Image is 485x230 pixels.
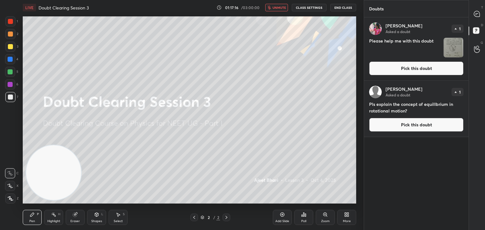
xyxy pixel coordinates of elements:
p: D [481,23,483,27]
div: 2 [216,215,220,220]
div: Z [5,193,19,204]
img: f8e650efe59f462bb255aa635749af73.jpg [369,22,382,35]
div: L [101,213,103,216]
div: Highlight [47,220,60,223]
div: H [58,213,60,216]
h4: Doubt Clearing Session 3 [39,5,89,11]
div: 4 [5,54,18,64]
div: S [123,213,125,216]
button: Pick this doubt [369,118,464,132]
div: Eraser [70,220,80,223]
img: default.png [369,86,382,98]
div: Select [114,220,123,223]
div: 2 [5,29,18,39]
span: unmute [272,5,286,10]
h4: Please help me with this doubt [369,37,441,58]
p: Asked a doubt [386,29,410,34]
p: [PERSON_NAME] [386,87,422,92]
p: 1 [459,90,461,94]
div: LIVE [23,4,36,11]
p: G [481,40,483,45]
div: X [5,181,19,191]
div: Shapes [91,220,102,223]
div: 5 [5,67,18,77]
div: Poll [301,220,306,223]
div: / [213,216,215,219]
div: C [5,168,19,178]
button: unmute [265,4,288,11]
div: 6 [5,79,18,89]
div: Zoom [321,220,330,223]
div: Add Slide [275,220,289,223]
div: 3 [5,42,18,52]
p: [PERSON_NAME] [386,23,422,28]
div: Pen [29,220,35,223]
p: T [481,5,483,10]
div: 7 [5,92,18,102]
h4: Pls explain the concept of equillbrium in rotational motion? [369,101,464,114]
button: Pick this doubt [369,61,464,75]
button: End Class [330,4,356,11]
p: Asked a doubt [386,92,410,97]
p: 1 [459,27,461,31]
div: P [37,213,39,216]
button: CLASS SETTINGS [292,4,326,11]
div: 2 [206,216,212,219]
div: 1 [5,16,18,26]
p: Doubts [364,0,389,17]
img: 1759542699RFONN6.JPEG [444,38,463,57]
div: More [343,220,351,223]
